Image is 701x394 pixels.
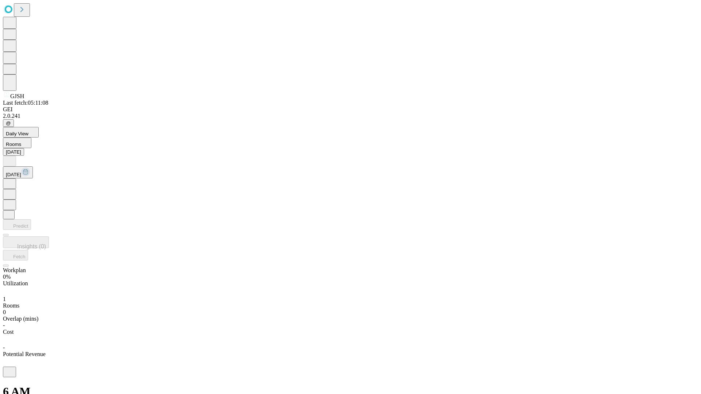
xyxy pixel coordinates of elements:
span: GJSH [10,93,24,99]
button: Predict [3,219,31,230]
span: Last fetch: 05:11:08 [3,100,48,106]
button: @ [3,119,14,127]
button: Fetch [3,250,28,260]
button: Rooms [3,138,31,148]
div: GEI [3,106,698,113]
button: [DATE] [3,166,33,178]
span: Cost [3,329,14,335]
span: Daily View [6,131,28,136]
span: Overlap (mins) [3,316,38,322]
button: Daily View [3,127,39,138]
span: [DATE] [6,172,21,177]
span: @ [6,120,11,126]
span: Workplan [3,267,26,273]
span: Insights (0) [17,243,46,250]
span: - [3,322,5,328]
span: Utilization [3,280,28,286]
div: 2.0.241 [3,113,698,119]
span: 0 [3,309,6,315]
button: Insights (0) [3,236,49,248]
span: 1 [3,296,6,302]
span: Potential Revenue [3,351,46,357]
button: [DATE] [3,148,24,156]
span: - [3,344,5,351]
span: 0% [3,274,11,280]
span: Rooms [3,302,19,309]
span: Rooms [6,142,21,147]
